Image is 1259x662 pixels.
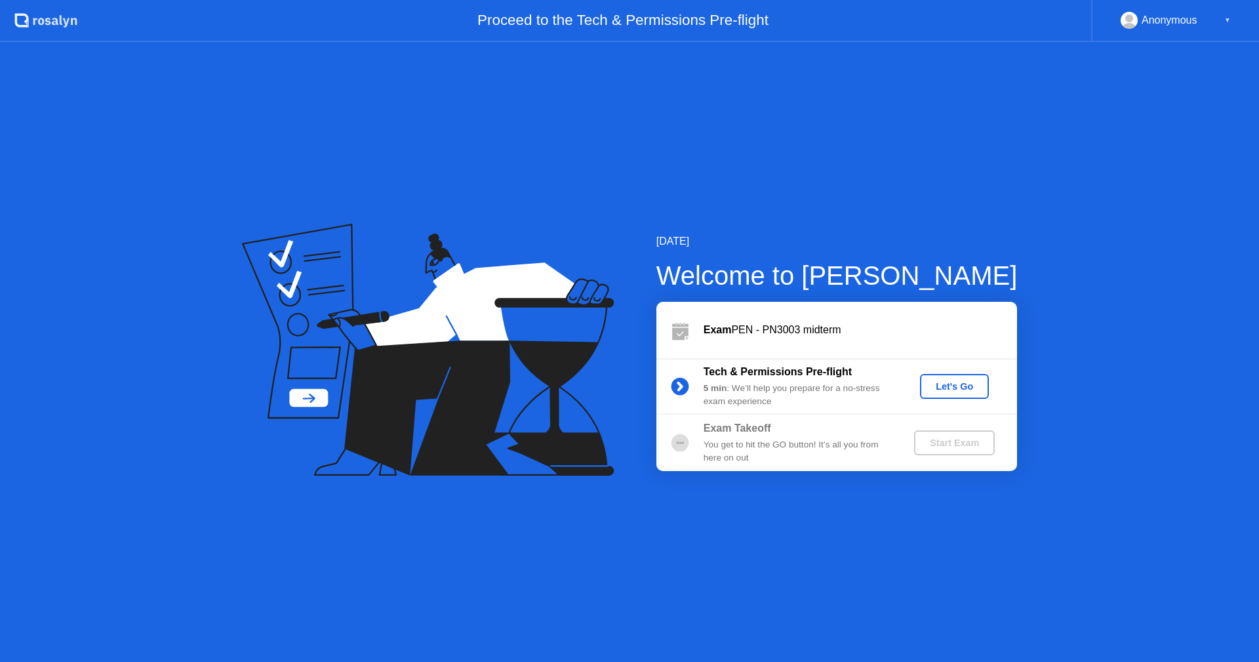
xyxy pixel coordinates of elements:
div: Welcome to [PERSON_NAME] [656,256,1018,295]
button: Start Exam [914,430,995,455]
div: You get to hit the GO button! It’s all you from here on out [704,438,892,465]
b: Tech & Permissions Pre-flight [704,366,852,377]
div: ▼ [1224,12,1231,29]
div: : We’ll help you prepare for a no-stress exam experience [704,382,892,409]
div: PEN - PN3003 midterm [704,322,1017,338]
div: [DATE] [656,234,1018,249]
div: Anonymous [1142,12,1197,29]
div: Start Exam [919,438,989,448]
div: Let's Go [925,381,984,392]
b: 5 min [704,383,727,393]
button: Let's Go [920,374,989,399]
b: Exam Takeoff [704,423,771,434]
b: Exam [704,324,732,335]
